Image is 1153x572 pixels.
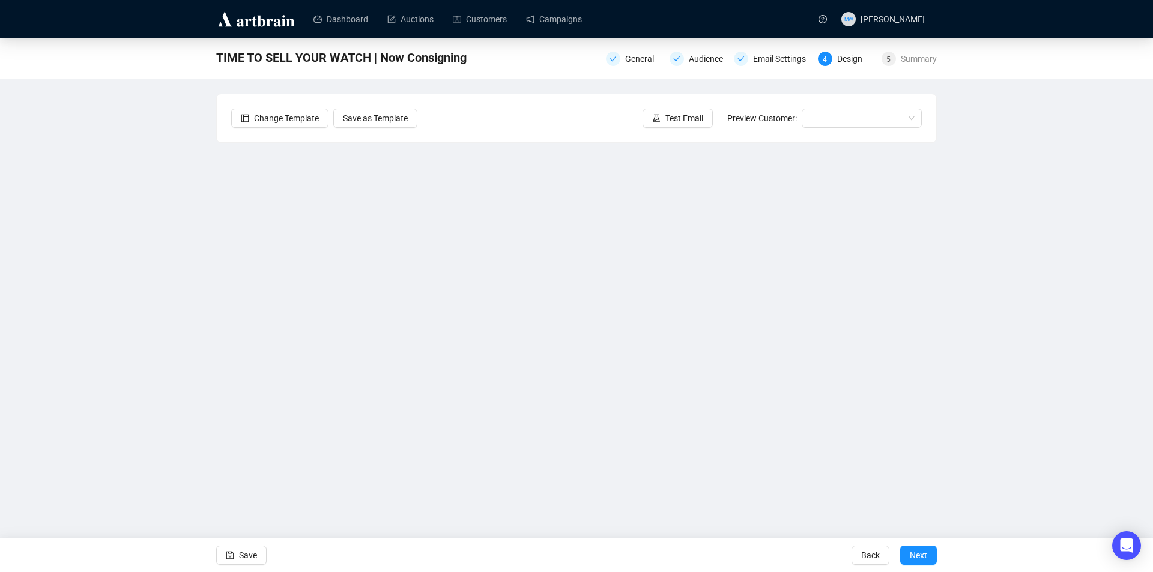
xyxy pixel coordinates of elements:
button: Back [852,546,889,565]
div: General [625,52,661,66]
div: 5Summary [882,52,937,66]
span: Change Template [254,112,319,125]
span: experiment [652,114,661,122]
a: Auctions [387,4,434,35]
button: Save as Template [333,109,417,128]
a: Customers [453,4,507,35]
span: Test Email [665,112,703,125]
div: General [606,52,662,66]
span: check [737,55,745,62]
button: Next [900,546,937,565]
div: 4Design [818,52,874,66]
span: Preview Customer: [727,113,797,123]
button: Change Template [231,109,328,128]
div: Design [837,52,870,66]
div: Summary [901,52,937,66]
span: Save [239,538,257,572]
span: 5 [886,55,891,64]
span: [PERSON_NAME] [861,14,925,24]
div: Audience [670,52,726,66]
span: Save as Template [343,112,408,125]
span: TIME TO SELL YOUR WATCH | Now Consigning [216,48,467,67]
button: Save [216,546,267,565]
a: Campaigns [526,4,582,35]
span: question-circle [819,15,827,23]
span: 4 [823,55,827,64]
span: layout [241,114,249,122]
div: Email Settings [753,52,813,66]
span: check [673,55,680,62]
div: Open Intercom Messenger [1112,531,1141,560]
img: logo [216,10,297,29]
a: Dashboard [313,4,368,35]
span: Next [910,538,927,572]
span: MW [844,15,853,23]
button: Test Email [643,109,713,128]
span: Back [861,538,880,572]
span: check [610,55,617,62]
div: Email Settings [734,52,811,66]
div: Audience [689,52,730,66]
span: save [226,551,234,559]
